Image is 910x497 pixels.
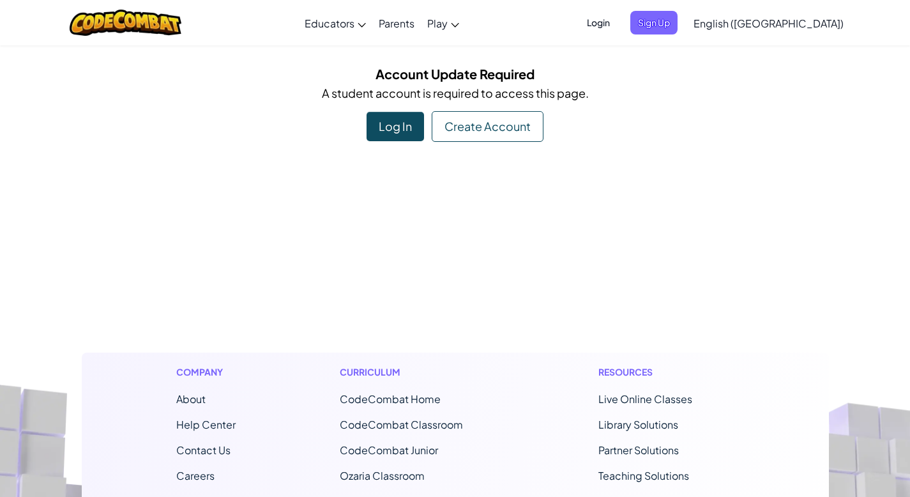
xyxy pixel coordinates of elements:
[340,365,494,379] h1: Curriculum
[427,17,448,30] span: Play
[694,17,844,30] span: English ([GEOGRAPHIC_DATA])
[432,111,543,142] div: Create Account
[372,6,421,40] a: Parents
[176,443,231,457] span: Contact Us
[91,64,819,84] h5: Account Update Required
[598,443,679,457] a: Partner Solutions
[367,112,424,141] div: Log In
[421,6,466,40] a: Play
[598,392,692,406] a: Live Online Classes
[340,392,441,406] span: CodeCombat Home
[598,365,734,379] h1: Resources
[340,418,463,431] a: CodeCombat Classroom
[298,6,372,40] a: Educators
[91,84,819,102] p: A student account is required to access this page.
[579,11,618,34] button: Login
[630,11,678,34] button: Sign Up
[176,392,206,406] a: About
[70,10,181,36] img: CodeCombat logo
[305,17,354,30] span: Educators
[598,469,689,482] a: Teaching Solutions
[340,469,425,482] a: Ozaria Classroom
[176,365,236,379] h1: Company
[176,418,236,431] a: Help Center
[340,443,438,457] a: CodeCombat Junior
[598,418,678,431] a: Library Solutions
[687,6,850,40] a: English ([GEOGRAPHIC_DATA])
[176,469,215,482] a: Careers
